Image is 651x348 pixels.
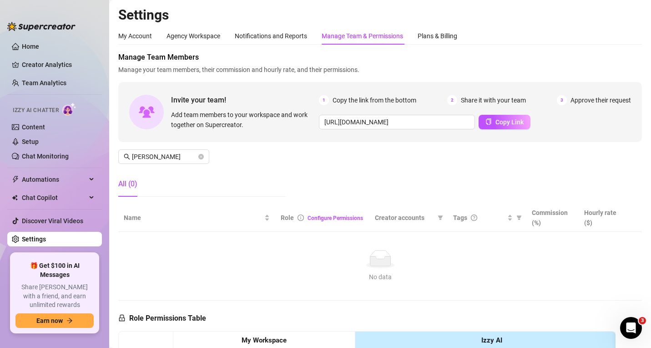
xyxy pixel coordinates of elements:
span: 3 [557,95,567,105]
h2: Settings [118,6,642,24]
span: Invite your team! [171,94,319,106]
span: arrow-right [66,317,73,324]
span: question-circle [471,215,477,221]
span: Role [281,214,294,221]
span: thunderbolt [12,176,19,183]
span: Share [PERSON_NAME] with a friend, and earn unlimited rewards [15,283,94,310]
button: Earn nowarrow-right [15,313,94,328]
span: 1 [319,95,329,105]
div: Plans & Billing [418,31,457,41]
a: Team Analytics [22,79,66,87]
th: Hourly rate ($) [579,204,631,232]
span: search [124,154,130,160]
a: Content [22,123,45,131]
span: lock [118,314,126,322]
span: Chat Copilot [22,190,86,205]
span: 2 [447,95,457,105]
span: Share it with your team [461,95,526,105]
h5: Role Permissions Table [118,313,206,324]
span: filter [515,211,524,225]
a: Chat Monitoring [22,153,69,160]
button: Copy Link [479,115,530,129]
th: Commission (%) [526,204,579,232]
span: 3 [639,317,646,324]
a: Settings [22,235,46,243]
th: Name [118,204,275,232]
span: Automations [22,172,86,187]
div: No data [127,272,633,282]
span: filter [438,215,443,220]
span: Approve their request [570,95,631,105]
span: copy [485,118,492,125]
input: Search members [132,152,197,162]
strong: Izzy AI [481,336,502,344]
span: Creator accounts [375,213,434,223]
div: All (0) [118,179,137,189]
div: My Account [118,31,152,41]
a: Home [22,43,39,50]
span: Earn now [36,317,63,324]
iframe: Intercom live chat [620,317,642,339]
span: info-circle [298,215,304,221]
div: Agency Workspace [167,31,220,41]
span: Name [124,213,262,223]
img: logo-BBDzfeDw.svg [7,22,76,31]
span: 🎁 Get $100 in AI Messages [15,261,94,279]
span: Tags [453,213,467,223]
span: Manage your team members, their commission and hourly rate, and their permissions. [118,65,642,75]
div: Manage Team & Permissions [322,31,403,41]
img: Chat Copilot [12,194,18,201]
button: close-circle [198,154,204,159]
a: Discover Viral Videos [22,217,83,225]
img: AI Chatter [62,102,76,116]
div: Notifications and Reports [235,31,307,41]
a: Creator Analytics [22,57,95,72]
span: Add team members to your workspace and work together on Supercreator. [171,110,315,130]
span: Copy Link [495,118,524,126]
span: filter [436,211,445,225]
a: Configure Permissions [308,215,363,221]
span: Izzy AI Chatter [13,106,59,115]
span: filter [516,215,522,220]
a: Setup [22,138,39,145]
span: Copy the link from the bottom [333,95,416,105]
strong: My Workspace [242,336,287,344]
span: Manage Team Members [118,52,642,63]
